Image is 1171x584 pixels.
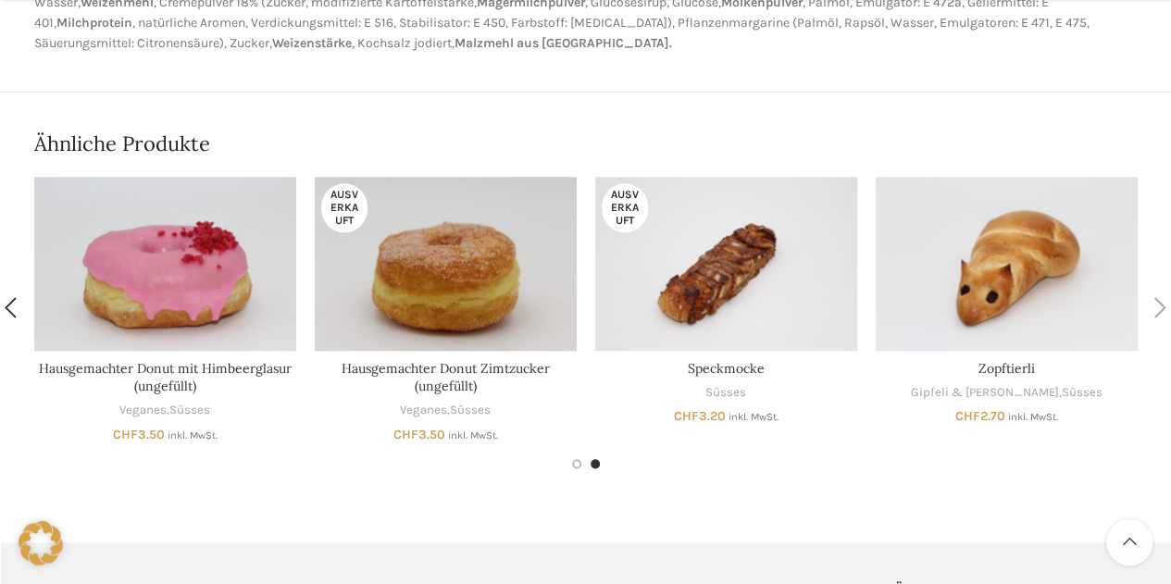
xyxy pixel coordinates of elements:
div: 6 / 8 [305,177,586,441]
a: Speckmocke [595,177,857,352]
a: Hausgemachter Donut Zimtzucker (ungefüllt) [342,360,550,395]
b: Weizenstärke [272,35,352,51]
a: Veganes [119,402,167,419]
a: Süsses [450,402,491,419]
div: 8 / 8 [866,177,1147,423]
bdi: 3.20 [674,408,726,424]
small: inkl. MwSt. [168,429,218,441]
li: Go to slide 2 [591,459,600,468]
a: Speckmocke [688,360,765,377]
small: inkl. MwSt. [1008,411,1058,423]
a: Gipfeli & [PERSON_NAME] [911,384,1059,402]
div: , [315,402,577,419]
bdi: 2.70 [955,408,1005,424]
a: Süsses [169,402,210,419]
a: Süsses [1062,384,1102,402]
div: , [876,384,1138,402]
span: CHF [674,408,699,424]
small: inkl. MwSt. [448,429,498,441]
div: , [34,402,296,419]
span: CHF [113,427,138,442]
a: Hausgemachter Donut mit Himbeerglasur (ungefüllt) [34,177,296,352]
span: Ausverkauft [602,183,648,232]
a: Scroll to top button [1106,519,1152,565]
span: Ähnliche Produkte [34,130,210,158]
a: Zopftierli [876,177,1138,352]
a: Hausgemachter Donut Zimtzucker (ungefüllt) [315,177,577,352]
a: Veganes [400,402,447,419]
span: CHF [393,427,418,442]
small: inkl. MwSt. [729,411,779,423]
div: 5 / 8 [25,177,305,441]
bdi: 3.50 [113,427,165,442]
span: CHF [955,408,980,424]
a: Zopftierli [978,360,1035,377]
li: Go to slide 1 [572,459,581,468]
b: Milchprotein [56,15,132,31]
a: Süsses [705,384,746,402]
a: Hausgemachter Donut mit Himbeerglasur (ungefüllt) [39,360,292,395]
div: 7 / 8 [586,177,866,423]
span: Ausverkauft [321,183,367,232]
bdi: 3.50 [393,427,445,442]
b: Malzmehl aus [GEOGRAPHIC_DATA]. [455,35,672,51]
